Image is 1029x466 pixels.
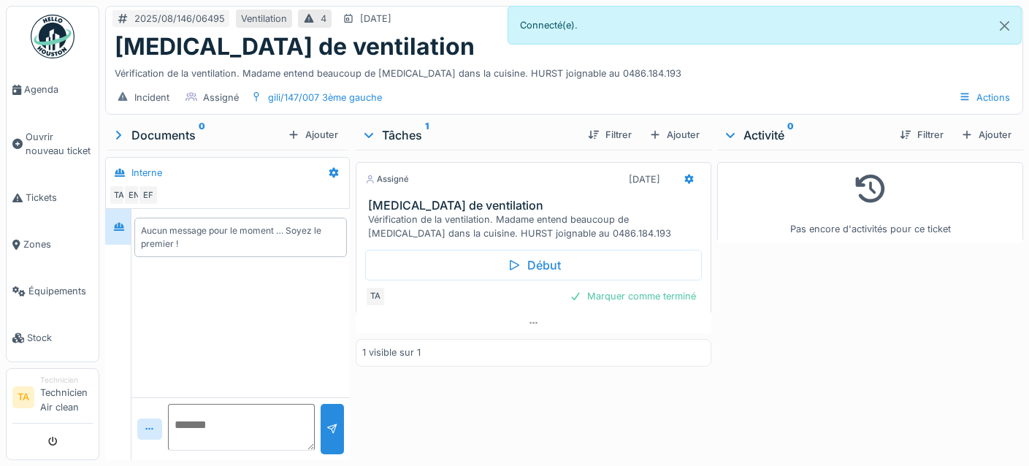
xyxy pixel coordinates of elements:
div: Vérification de la ventilation. Madame entend beaucoup de [MEDICAL_DATA] dans la cuisine. HURST j... [115,61,1014,80]
div: 4 [321,12,326,26]
div: Activité [723,126,888,144]
div: Incident [134,91,169,104]
span: Tickets [26,191,93,205]
div: Vérification de la ventilation. Madame entend beaucoup de [MEDICAL_DATA] dans la cuisine. HURST j... [368,213,705,240]
div: Filtrer [894,125,949,145]
div: 1 visible sur 1 [362,345,421,359]
div: TA [109,185,129,205]
h1: [MEDICAL_DATA] de ventilation [115,33,475,61]
a: Zones [7,221,99,268]
span: Équipements [28,284,93,298]
div: 2025/08/146/06495 [134,12,225,26]
div: EN [123,185,144,205]
button: Close [988,7,1021,45]
div: [DATE] [629,172,660,186]
div: Tâches [362,126,576,144]
li: TA [12,386,34,408]
div: Connecté(e). [508,6,1022,45]
div: Début [365,250,702,280]
a: Stock [7,315,99,362]
div: Filtrer [582,125,638,145]
a: Agenda [7,66,99,113]
div: Ventilation [241,12,287,26]
li: Technicien Air clean [40,375,93,420]
div: Marquer comme terminé [564,286,702,306]
div: [DATE] [360,12,391,26]
div: TA [365,286,386,307]
div: Assigné [365,173,409,186]
span: Agenda [24,83,93,96]
div: Ajouter [955,125,1017,145]
h3: [MEDICAL_DATA] de ventilation [368,199,705,213]
img: Badge_color-CXgf-gQk.svg [31,15,74,58]
sup: 0 [787,126,794,144]
sup: 0 [199,126,205,144]
div: Technicien [40,375,93,386]
div: Aucun message pour le moment … Soyez le premier ! [141,224,340,251]
a: Tickets [7,175,99,221]
div: Ajouter [282,125,344,145]
div: Ajouter [643,125,705,145]
sup: 1 [425,126,429,144]
a: Ouvrir nouveau ticket [7,113,99,174]
a: Équipements [7,268,99,315]
span: Stock [27,331,93,345]
span: Zones [23,237,93,251]
div: Actions [952,87,1017,108]
div: Pas encore d'activités pour ce ticket [727,169,1014,237]
span: Ouvrir nouveau ticket [26,130,93,158]
div: Assigné [203,91,239,104]
div: Interne [131,166,162,180]
div: Documents [111,126,282,144]
a: TA TechnicienTechnicien Air clean [12,375,93,424]
div: gili/147/007 3ème gauche [268,91,382,104]
div: EF [138,185,158,205]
